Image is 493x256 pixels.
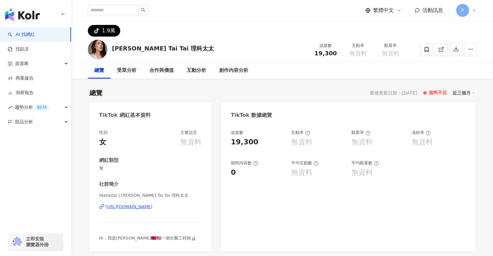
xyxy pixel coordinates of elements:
div: 追蹤數 [313,42,338,49]
span: 無資料 [382,50,399,57]
div: 主要語言 [180,130,197,136]
span: P [461,7,464,14]
a: 找貼文 [8,46,29,52]
div: 追蹤數 [231,130,243,136]
img: KOL Avatar [88,40,107,59]
a: 商案媒合 [8,75,34,82]
div: 合作與價值 [149,67,174,74]
img: chrome extension [10,237,23,247]
span: 立即安裝 瀏覽器外掛 [26,236,49,248]
div: 無資料 [291,137,312,147]
div: TikTok 數據總覽 [231,112,272,119]
div: 無資料 [351,168,373,178]
div: 19,300 [231,137,258,147]
div: 漲粉率 [412,130,431,136]
div: 觀看率 [351,130,370,136]
span: search [141,8,146,12]
div: 受眾分析 [117,67,136,74]
div: 女 [99,137,106,147]
span: 繁體中文 [373,7,394,14]
div: 互動率 [346,42,370,49]
span: 資源庫 [15,56,29,71]
span: 趨勢分析 [15,100,49,115]
span: Hi，我是[PERSON_NAME]🇹🇼🇺🇸一個生醫工程師🔬 [99,236,196,240]
span: 競品分析 [15,115,33,129]
div: 性別 [99,130,108,136]
img: logo [5,8,40,21]
div: 觀看率 [378,42,403,49]
a: 洞察報告 [8,90,34,96]
div: 期間內容數 [231,160,258,166]
div: 無資料 [351,137,373,147]
div: [PERSON_NAME] Tai Tai 理科太太 [112,44,214,52]
div: 無資料 [412,137,433,147]
div: 創作內容分析 [219,67,248,74]
span: rise [8,105,12,110]
div: 平均互動數 [291,160,319,166]
div: 總覽 [94,67,104,74]
span: 19,300 [314,50,337,57]
a: [URL][DOMAIN_NAME] [99,204,202,210]
div: 最後更新日期：[DATE] [370,90,417,95]
div: BETA [34,104,49,111]
div: 總覽 [89,88,102,97]
div: 平均觀看數 [351,160,379,166]
div: 近三個月 [452,89,475,97]
span: 無 [99,165,202,171]
button: 1.9萬 [88,25,120,37]
div: 0 [231,168,236,178]
a: searchAI 找網紅 [8,31,35,38]
div: TikTok 網紅基本資料 [99,112,151,119]
div: 網紅類型 [99,157,119,164]
div: 社群簡介 [99,181,119,188]
div: 互動率 [291,130,310,136]
div: 無資料 [291,168,312,178]
div: [URL][DOMAIN_NAME] [106,204,153,210]
div: 無資料 [180,137,202,147]
span: 無資料 [349,50,367,57]
div: 1.9萬 [102,26,115,35]
div: 資料不足 [429,90,447,96]
span: 活動訊息 [422,7,443,13]
div: 互動分析 [187,67,206,74]
a: chrome extension立即安裝 瀏覽器外掛 [8,233,63,250]
span: liketaitai | [PERSON_NAME] Tai Tai 理科太太 [99,193,202,198]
